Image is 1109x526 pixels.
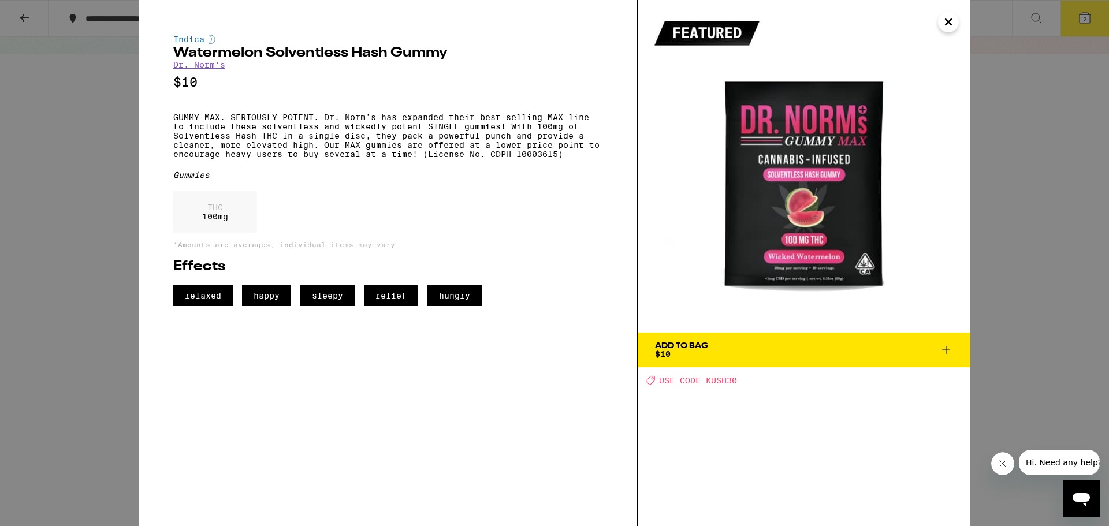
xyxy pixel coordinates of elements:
[173,35,602,44] div: Indica
[173,285,233,306] span: relaxed
[938,12,959,32] button: Close
[364,285,418,306] span: relief
[173,75,602,89] p: $10
[427,285,482,306] span: hungry
[1019,450,1100,475] iframe: Message from company
[173,46,602,60] h2: Watermelon Solventless Hash Gummy
[173,241,602,248] p: *Amounts are averages, individual items may vary.
[202,203,228,212] p: THC
[655,342,708,350] div: Add To Bag
[173,113,602,159] p: GUMMY MAX. SERIOUSLY POTENT. Dr. Norm’s has expanded their best-selling MAX line to include these...
[173,170,602,180] div: Gummies
[300,285,355,306] span: sleepy
[7,8,83,17] span: Hi. Need any help?
[173,191,257,233] div: 100 mg
[173,260,602,274] h2: Effects
[209,35,215,44] img: indicaColor.svg
[638,333,970,367] button: Add To Bag$10
[991,452,1014,475] iframe: Close message
[242,285,291,306] span: happy
[659,376,737,385] span: USE CODE KUSH30
[1063,480,1100,517] iframe: Button to launch messaging window
[655,349,671,359] span: $10
[173,60,225,69] a: Dr. Norm's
